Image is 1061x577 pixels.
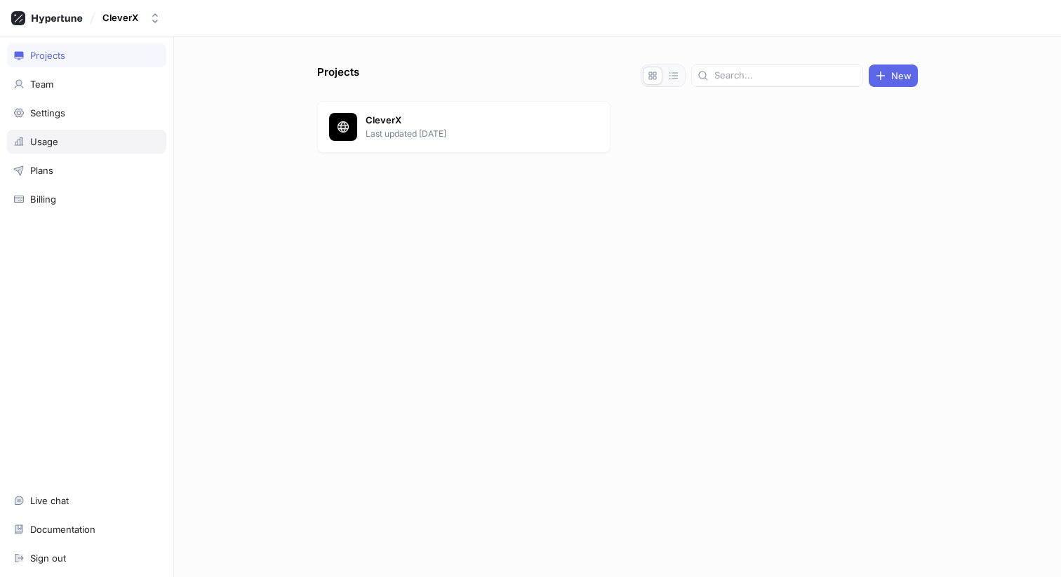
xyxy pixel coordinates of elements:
[30,50,65,61] div: Projects
[7,187,166,211] a: Billing
[714,69,857,83] input: Search...
[7,517,166,541] a: Documentation
[7,101,166,125] a: Settings
[97,6,166,29] button: CleverX
[102,12,138,24] div: CleverX
[30,136,58,147] div: Usage
[7,43,166,67] a: Projects
[7,158,166,182] a: Plans
[30,524,95,535] div: Documentation
[7,130,166,154] a: Usage
[30,495,69,506] div: Live chat
[891,72,912,80] span: New
[317,65,359,87] p: Projects
[7,72,166,96] a: Team
[30,194,56,205] div: Billing
[366,128,569,140] p: Last updated [DATE]
[366,114,569,128] p: CleverX
[869,65,918,87] button: New
[30,165,53,176] div: Plans
[30,79,53,90] div: Team
[30,552,66,564] div: Sign out
[30,107,65,118] div: Settings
